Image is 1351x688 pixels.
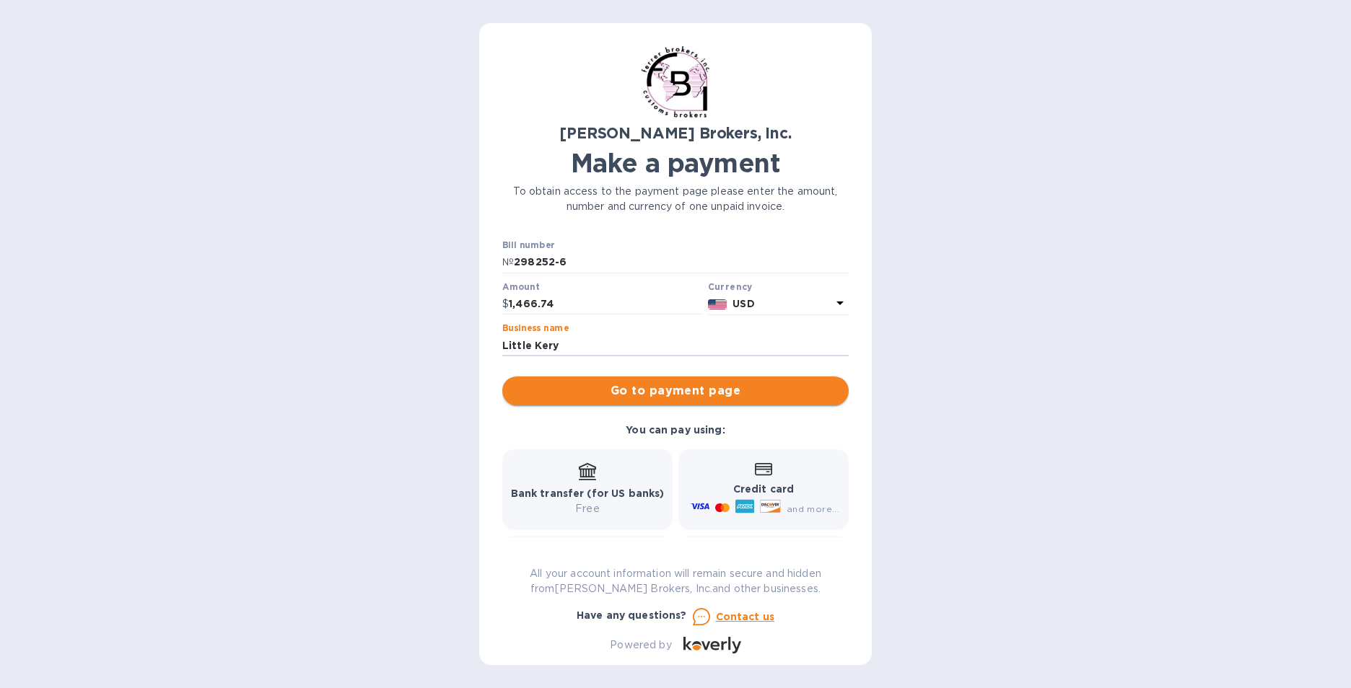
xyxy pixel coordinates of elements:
[626,424,725,436] b: You can pay using:
[502,283,539,291] label: Amount
[733,483,794,495] b: Credit card
[511,501,665,516] p: Free
[733,298,754,309] b: USD
[502,148,849,178] h1: Make a payment
[502,184,849,214] p: To obtain access to the payment page please enter the amount, number and currency of one unpaid i...
[502,296,509,312] p: $
[509,294,702,315] input: 0.00
[610,638,671,653] p: Powered by
[502,335,849,356] input: Enter business name
[708,299,727,309] img: USD
[502,566,849,596] p: All your account information will remain secure and hidden from [PERSON_NAME] Brokers, Inc. and o...
[514,382,837,400] span: Go to payment page
[559,124,791,142] b: [PERSON_NAME] Brokers, Inc.
[502,325,569,333] label: Business name
[716,611,775,622] u: Contact us
[708,281,753,292] b: Currency
[787,503,839,514] span: and more...
[511,488,665,499] b: Bank transfer (for US banks)
[502,376,849,405] button: Go to payment page
[502,242,554,250] label: Bill number
[502,255,514,270] p: №
[577,609,687,621] b: Have any questions?
[514,252,849,273] input: Enter bill number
